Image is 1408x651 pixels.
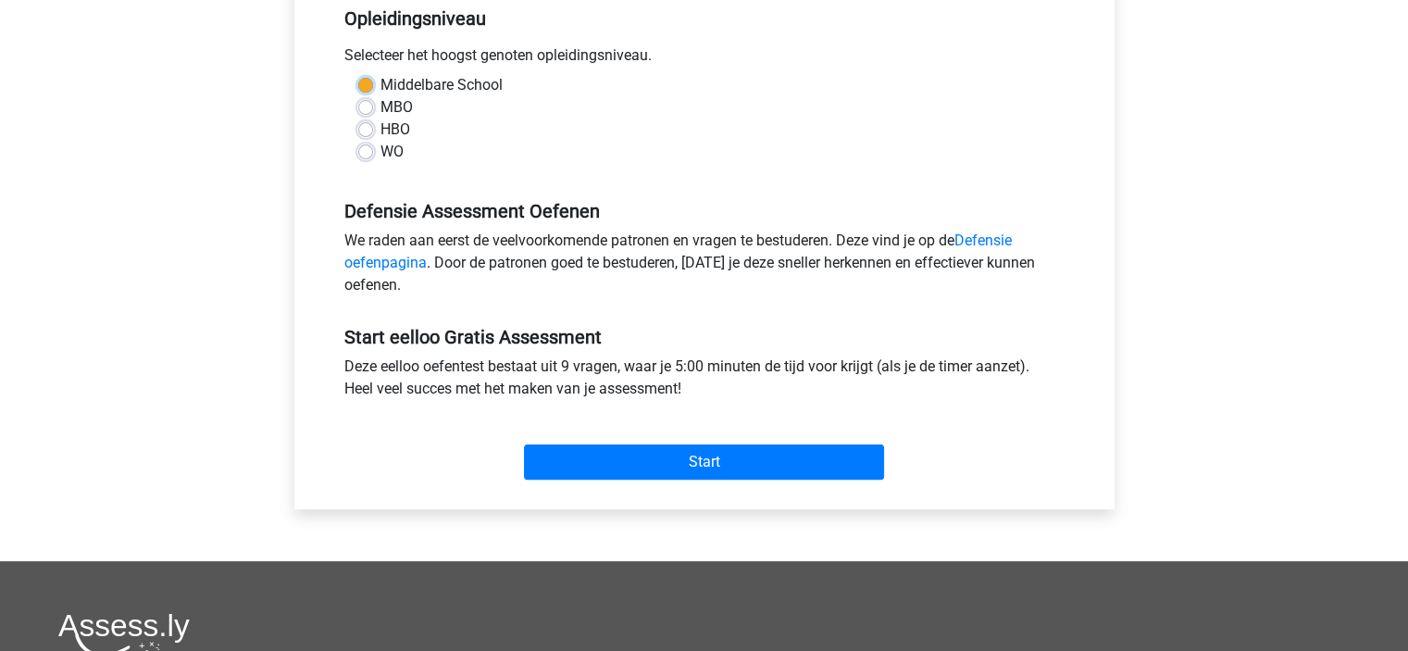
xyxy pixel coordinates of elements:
label: MBO [380,96,413,119]
div: Selecteer het hoogst genoten opleidingsniveau. [330,44,1078,74]
h5: Start eelloo Gratis Assessment [344,326,1065,348]
label: Middelbare School [380,74,503,96]
div: We raden aan eerst de veelvoorkomende patronen en vragen te bestuderen. Deze vind je op de . Door... [330,230,1078,304]
h5: Defensie Assessment Oefenen [344,200,1065,222]
div: Deze eelloo oefentest bestaat uit 9 vragen, waar je 5:00 minuten de tijd voor krijgt (als je de t... [330,356,1078,407]
label: WO [380,141,404,163]
input: Start [524,444,884,480]
label: HBO [380,119,410,141]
